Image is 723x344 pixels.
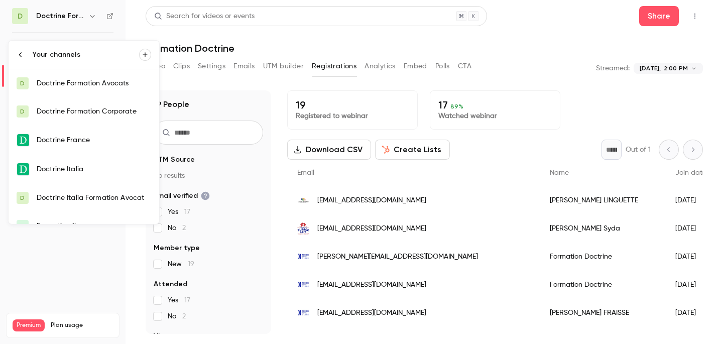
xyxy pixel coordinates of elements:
[37,78,151,88] div: Doctrine Formation Avocats
[20,107,25,116] span: D
[37,135,151,145] div: Doctrine France
[17,134,29,146] img: Doctrine France
[33,50,139,60] div: Your channels
[17,163,29,175] img: Doctrine Italia
[21,221,24,231] span: F
[20,79,25,88] span: D
[20,193,25,202] span: D
[37,221,151,231] div: Formation flow
[37,106,151,117] div: Doctrine Formation Corporate
[37,164,151,174] div: Doctrine Italia
[37,193,151,203] div: Doctrine Italia Formation Avocat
